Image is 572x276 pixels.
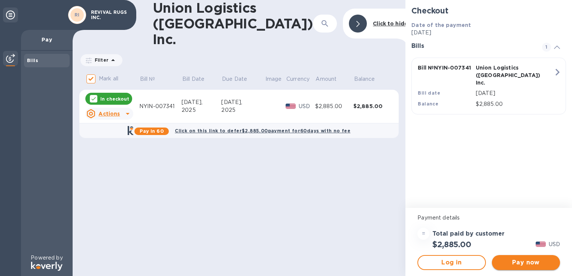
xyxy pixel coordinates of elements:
[299,102,315,110] p: USD
[476,64,530,86] p: Union Logistics ([GEOGRAPHIC_DATA]) Inc.
[221,106,265,114] div: 2025
[222,75,257,83] span: Due Date
[99,75,118,83] p: Mark all
[549,240,560,248] p: USD
[411,6,566,15] h2: Checkout
[316,75,346,83] span: Amount
[182,106,221,114] div: 2025
[536,242,546,247] img: USD
[100,96,129,102] p: In checkout
[417,228,429,240] div: =
[353,102,392,110] div: $2,885.00
[476,89,554,97] p: [DATE]
[492,255,560,270] button: Pay now
[432,230,505,237] h3: Total paid by customer
[140,75,165,83] span: Bill №
[373,21,408,27] b: Click to hide
[354,75,375,83] p: Balance
[498,258,554,267] span: Pay now
[542,43,551,52] span: 1
[411,58,566,114] button: Bill №NYIN-007341Union Logistics ([GEOGRAPHIC_DATA]) Inc.Bill date[DATE]Balance$2,885.00
[31,262,63,271] img: Logo
[286,75,310,83] p: Currency
[140,128,164,134] b: Pay in 60
[91,10,128,20] p: REVIVAL RUGS INC.
[411,29,566,37] p: [DATE]
[417,214,560,222] p: Payment details
[417,255,486,270] button: Log in
[316,75,337,83] p: Amount
[139,102,182,110] div: NYIN-007341
[221,98,265,106] div: [DATE],
[432,240,471,249] h2: $2,885.00
[222,75,247,83] p: Due Date
[175,128,350,134] b: Click on this link to defer $2,885.00 payment for 60 days with no fee
[182,75,214,83] span: Bill Date
[411,22,471,28] b: Date of the payment
[74,12,80,18] b: RI
[354,75,385,83] span: Balance
[418,90,440,96] b: Bill date
[424,258,479,267] span: Log in
[27,58,38,63] b: Bills
[92,57,109,63] p: Filter
[182,98,221,106] div: [DATE],
[27,36,67,43] p: Pay
[140,75,155,83] p: Bill №
[286,104,296,109] img: USD
[476,100,554,108] p: $2,885.00
[182,75,204,83] p: Bill Date
[411,43,533,50] h3: Bills
[418,101,438,107] b: Balance
[418,64,472,71] p: Bill № NYIN-007341
[98,111,120,117] u: Actions
[31,254,63,262] p: Powered by
[315,102,353,110] div: $2,885.00
[265,75,282,83] p: Image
